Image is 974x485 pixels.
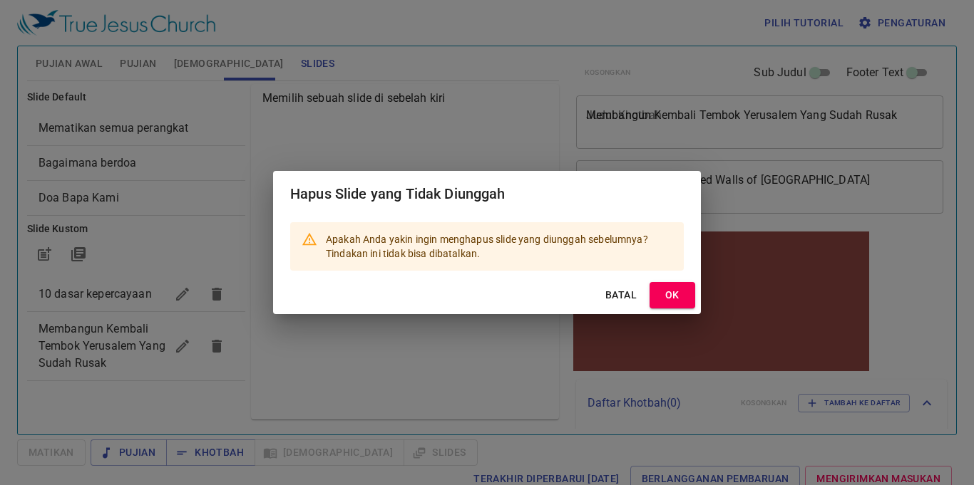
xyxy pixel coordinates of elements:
[650,282,695,308] button: OK
[604,286,638,304] span: Batal
[661,286,684,304] span: OK
[290,182,684,205] h2: Hapus Slide yang Tidak Diunggah
[598,282,644,308] button: Batal
[326,226,672,266] div: Apakah Anda yakin ingin menghapus slide yang diunggah sebelumnya? Tindakan ini tidak bisa dibatal...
